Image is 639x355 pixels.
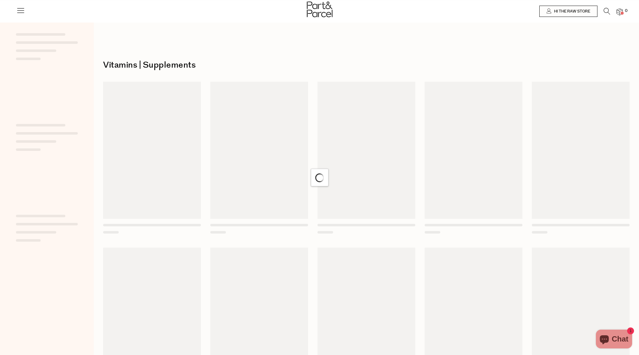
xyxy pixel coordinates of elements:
a: 0 [617,8,623,15]
a: Hi the raw store [539,6,597,17]
h1: Vitamins | Supplements [103,58,630,72]
span: 0 [623,8,629,14]
inbox-online-store-chat: Shopify online store chat [594,330,634,350]
img: Part&Parcel [307,2,332,17]
span: Hi the raw store [552,9,590,14]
